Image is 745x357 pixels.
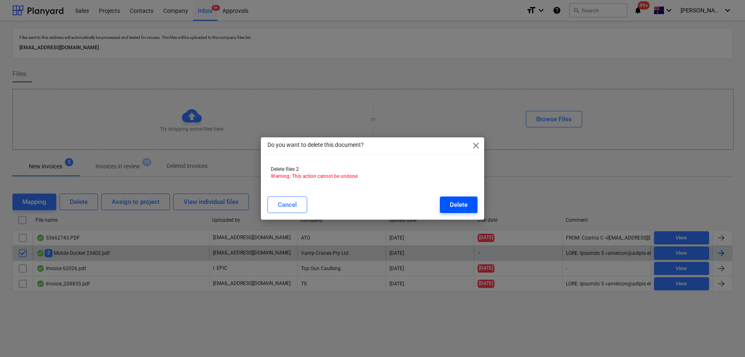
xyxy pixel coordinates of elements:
[471,141,481,151] span: close
[271,166,475,173] p: Delete files 2
[271,173,475,180] p: Warning: This action cannot be undone
[450,199,468,210] div: Delete
[704,317,745,357] iframe: Chat Widget
[267,196,307,213] button: Cancel
[440,196,478,213] button: Delete
[267,141,364,149] p: Do you want to delete this document?
[278,199,297,210] div: Cancel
